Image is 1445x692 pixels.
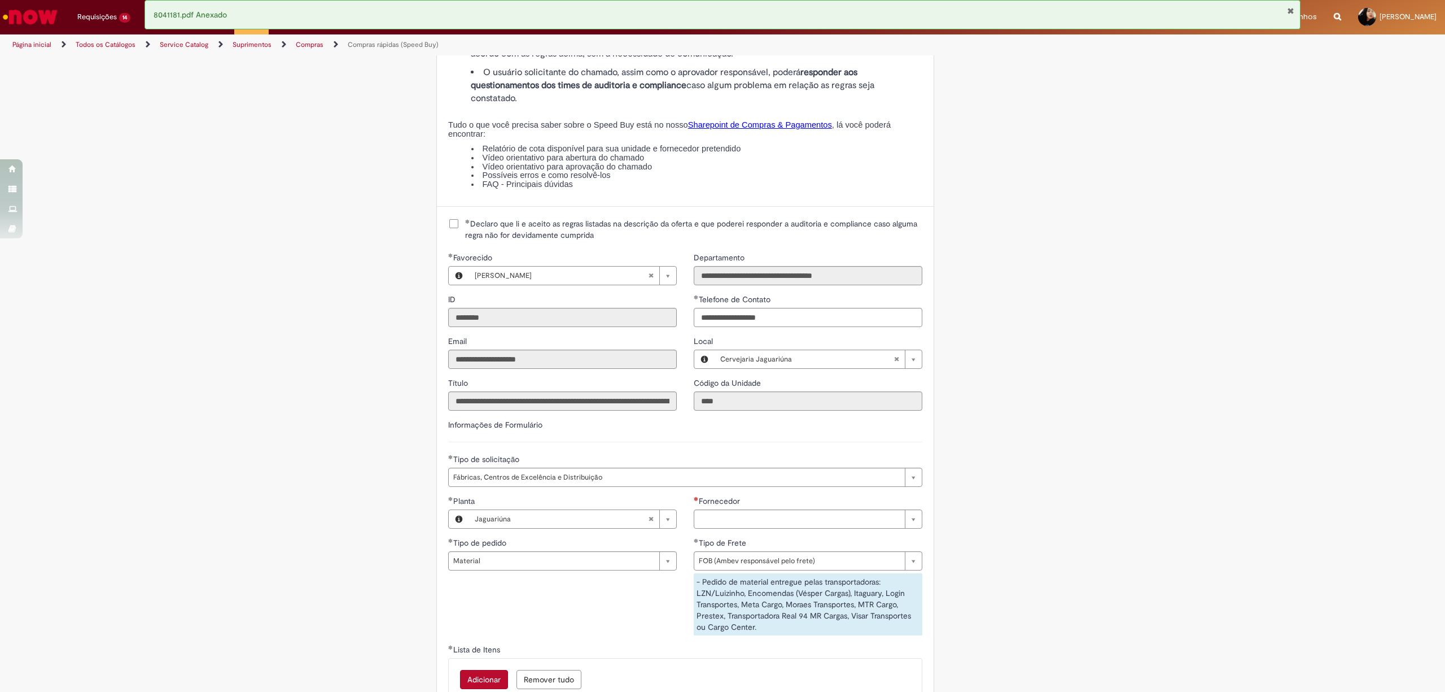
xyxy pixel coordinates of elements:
button: Remove all rows for Lista de Itens [516,670,581,689]
span: Material [453,552,654,570]
span: 8041181.pdf Anexado [154,10,227,20]
button: Planta, Visualizar este registro Jaguariúna [449,510,469,528]
a: Limpar campo Fornecedor [694,510,922,529]
span: Telefone de Contato [699,294,773,304]
span: Requisições [77,11,117,23]
span: Somente leitura - Email [448,336,469,346]
span: Fornecedor [699,496,742,506]
button: Fechar Notificação [1287,6,1294,15]
li: O usuário solicitante do chamado, assim como o aprovador responsável, poderá caso algum problema ... [471,66,922,105]
span: Obrigatório Preenchido [694,295,699,299]
span: Necessários [694,497,699,501]
span: Obrigatório Preenchido [448,645,453,650]
input: Departamento [694,266,922,285]
a: Página inicial [12,40,51,49]
a: Compras rápidas (Speed Buy) [348,40,439,49]
img: ServiceNow [1,6,59,28]
span: Obrigatório Preenchido [465,219,470,224]
span: 14 [119,13,130,23]
a: Cervejaria JaguariúnaLimpar campo Local [715,350,922,368]
span: Obrigatório Preenchido [448,253,453,258]
input: Título [448,391,677,411]
span: Jaguariúna [475,510,648,528]
span: Somente leitura - Título [448,378,470,388]
span: Somente leitura - ID [448,294,458,304]
span: Lista de Itens [453,645,502,655]
span: Tipo de solicitação [453,454,522,464]
span: Tipo de pedido [453,538,509,548]
ul: Trilhas de página [8,34,955,55]
a: Suprimentos [233,40,272,49]
a: Sharepoint de Compras & Pagamentos [688,120,832,129]
span: Necessários - Favorecido [453,253,494,263]
label: Informações de Formulário [448,420,542,430]
label: Somente leitura - Email [448,336,469,347]
button: Favorecido, Visualizar este registro Tamires Maria Silva Da Costa [449,267,469,285]
strong: responder aos questionamentos dos times de auditoria e compliance [471,67,857,91]
span: Cervejaria Jaguariúna [720,350,894,368]
span: Obrigatório Preenchido [448,538,453,543]
button: Local, Visualizar este registro Cervejaria Jaguariúna [694,350,715,368]
abbr: Limpar campo Local [888,350,905,368]
label: Somente leitura - Departamento [694,252,747,263]
a: Compras [296,40,323,49]
li: FAQ - Principais dúvidas [471,180,922,189]
span: [PERSON_NAME] [475,267,648,285]
li: Vídeo orientativo para abertura do chamado [471,154,922,163]
span: Somente leitura - Código da Unidade [694,378,763,388]
span: Tipo de Frete [699,538,748,548]
abbr: Limpar campo Planta [642,510,659,528]
p: Tudo o que você precisa saber sobre o Speed Buy está no nosso , lá você poderá encontrar: [448,121,922,138]
span: FOB (Ambev responsável pelo frete) [699,552,899,570]
input: Email [448,350,677,369]
input: Telefone de Contato [694,308,922,327]
input: ID [448,308,677,327]
li: Possíveis erros e como resolvê-los [471,171,922,180]
span: Obrigatório Preenchido [448,455,453,459]
a: [PERSON_NAME]Limpar campo Favorecido [469,267,676,285]
span: Planta [453,496,477,506]
button: Add a row for Lista de Itens [460,670,508,689]
abbr: Limpar campo Favorecido [642,267,659,285]
span: Obrigatório Preenchido [694,538,699,543]
div: - Pedido de material entregue pelas transportadoras: LZN/Luizinho, Encomendas (Vésper Cargas), It... [694,573,922,636]
label: Somente leitura - ID [448,294,458,305]
span: Obrigatório Preenchido [448,497,453,501]
a: JaguariúnaLimpar campo Planta [469,510,676,528]
input: Código da Unidade [694,391,922,411]
label: Somente leitura - Código da Unidade [694,377,763,389]
label: Somente leitura - Título [448,377,470,389]
span: Local [694,336,715,346]
li: Vídeo orientativo para aprovação do chamado [471,163,922,172]
a: Service Catalog [160,40,208,49]
a: Todos os Catálogos [76,40,135,49]
span: [PERSON_NAME] [1380,12,1437,21]
li: Relatório de cota disponível para sua unidade e fornecedor pretendido [471,145,922,154]
span: Fábricas, Centros de Excelência e Distribuição [453,468,899,486]
span: Declaro que li e aceito as regras listadas na descrição da oferta e que poderei responder a audit... [465,218,922,241]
